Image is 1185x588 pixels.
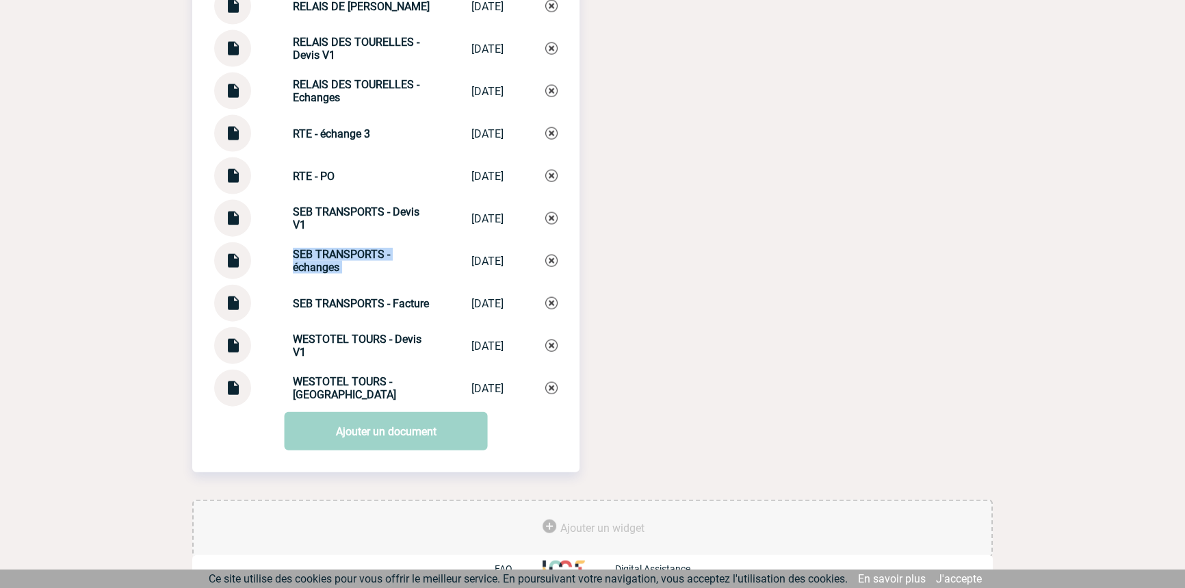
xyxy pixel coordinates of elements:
a: J'accepte [936,572,982,585]
img: Supprimer [545,42,558,55]
p: Digital Assistance [615,563,690,574]
img: Supprimer [545,255,558,267]
div: [DATE] [471,85,504,98]
span: Ce site utilise des cookies pour vous offrir le meilleur service. En poursuivant votre navigation... [209,572,848,585]
img: Supprimer [545,170,558,182]
a: Ajouter un document [285,412,488,450]
div: [DATE] [471,42,504,55]
strong: WESTOTEL TOURS - [GEOGRAPHIC_DATA] [293,375,396,401]
div: [DATE] [471,255,504,268]
img: http://www.idealmeetingsevents.fr/ [543,561,585,577]
img: Supprimer [545,382,558,394]
a: FAQ [495,562,543,575]
strong: SEB TRANSPORTS - échanges [293,248,390,274]
strong: WESTOTEL TOURS - Devis V1 [293,333,421,359]
p: FAQ [495,563,512,574]
img: Supprimer [545,297,558,309]
strong: SEB TRANSPORTS - Facture [293,297,429,310]
strong: RELAIS DES TOURELLES - Echanges [293,78,419,104]
div: [DATE] [471,127,504,140]
div: Ajouter des outils d'aide à la gestion de votre événement [192,500,993,557]
img: Supprimer [545,212,558,225]
img: Supprimer [545,340,558,352]
div: [DATE] [471,382,504,395]
span: Ajouter un widget [560,522,644,535]
img: Supprimer [545,127,558,140]
strong: RTE - PO [293,170,335,183]
strong: RTE - échange 3 [293,127,370,140]
div: [DATE] [471,170,504,183]
strong: RELAIS DES TOURELLES - Devis V1 [293,36,419,62]
a: En savoir plus [858,572,926,585]
strong: SEB TRANSPORTS - Devis V1 [293,205,419,231]
div: [DATE] [471,212,504,225]
div: [DATE] [471,340,504,353]
div: [DATE] [471,297,504,310]
img: Supprimer [545,85,558,97]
